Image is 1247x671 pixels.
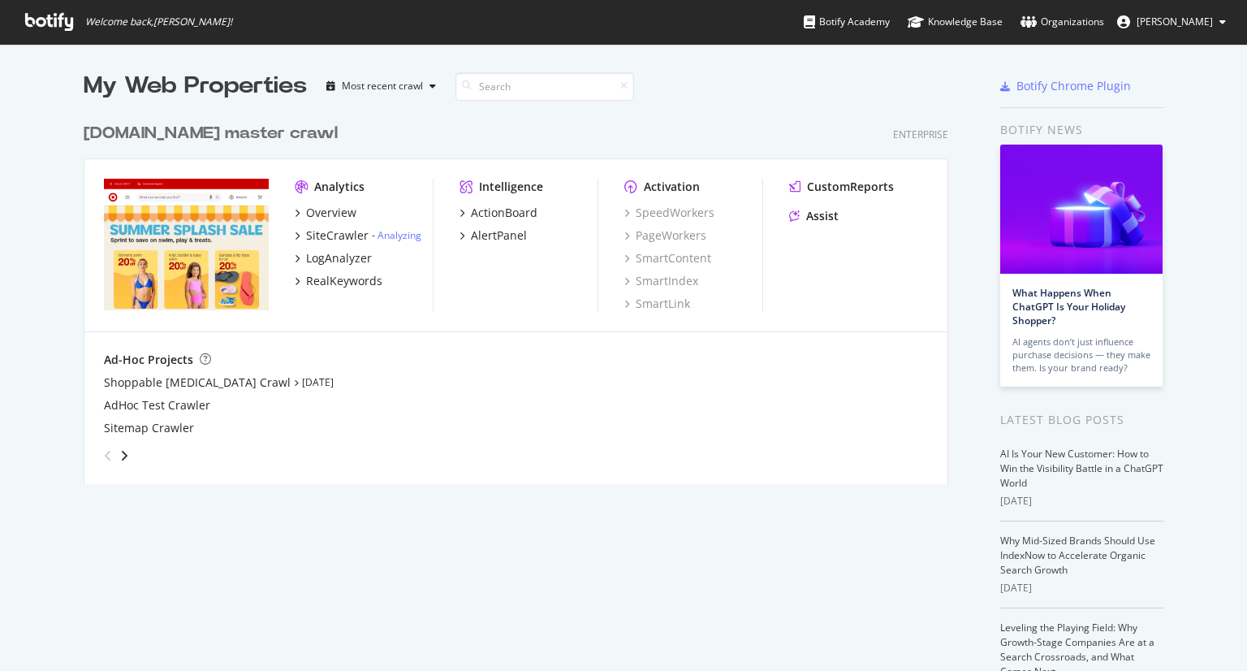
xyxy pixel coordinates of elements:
div: Intelligence [479,179,543,195]
a: LogAnalyzer [295,250,372,266]
a: AI Is Your New Customer: How to Win the Visibility Battle in a ChatGPT World [1000,447,1163,490]
button: Most recent crawl [320,73,442,99]
div: Assist [806,208,839,224]
a: Botify Chrome Plugin [1000,78,1131,94]
div: My Web Properties [84,70,307,102]
div: [DATE] [1000,581,1163,595]
span: Chandana Yandamuri [1137,15,1213,28]
a: [DOMAIN_NAME] master crawl [84,122,344,145]
div: Enterprise [893,128,948,141]
a: ActionBoard [460,205,537,221]
div: Knowledge Base [908,14,1003,30]
div: angle-right [119,448,130,464]
div: Botify news [1000,121,1163,139]
a: AdHoc Test Crawler [104,397,210,413]
a: SmartContent [624,250,711,266]
div: Organizations [1020,14,1104,30]
a: RealKeywords [295,273,382,289]
div: Activation [644,179,700,195]
img: What Happens When ChatGPT Is Your Holiday Shopper? [1000,145,1163,274]
a: [DATE] [302,375,334,389]
div: Latest Blog Posts [1000,411,1163,429]
div: [DATE] [1000,494,1163,509]
a: SmartLink [624,296,690,312]
a: CustomReports [789,179,894,195]
a: Assist [789,208,839,224]
div: RealKeywords [306,273,382,289]
div: angle-left [97,443,119,469]
div: Overview [306,205,356,221]
a: SpeedWorkers [624,205,714,221]
div: [DOMAIN_NAME] master crawl [84,122,338,145]
a: SiteCrawler- Analyzing [295,227,421,244]
div: - [372,228,421,242]
div: LogAnalyzer [306,250,372,266]
div: AlertPanel [471,227,527,244]
div: Ad-Hoc Projects [104,352,193,368]
a: What Happens When ChatGPT Is Your Holiday Shopper? [1012,286,1125,327]
a: PageWorkers [624,227,706,244]
div: Analytics [314,179,365,195]
a: Why Mid-Sized Brands Should Use IndexNow to Accelerate Organic Search Growth [1000,534,1155,577]
a: Sitemap Crawler [104,420,194,436]
div: grid [84,102,961,484]
div: Most recent crawl [342,81,423,91]
a: Analyzing [378,228,421,242]
input: Search [455,72,634,101]
a: SmartIndex [624,273,698,289]
span: Welcome back, [PERSON_NAME] ! [85,15,232,28]
div: SiteCrawler [306,227,369,244]
a: Shoppable [MEDICAL_DATA] Crawl [104,374,291,391]
div: Botify Chrome Plugin [1016,78,1131,94]
button: [PERSON_NAME] [1104,9,1239,35]
img: www.target.com [104,179,269,310]
div: AI agents don’t just influence purchase decisions — they make them. Is your brand ready? [1012,335,1150,374]
a: Overview [295,205,356,221]
a: AlertPanel [460,227,527,244]
div: CustomReports [807,179,894,195]
div: Botify Academy [804,14,890,30]
div: ActionBoard [471,205,537,221]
